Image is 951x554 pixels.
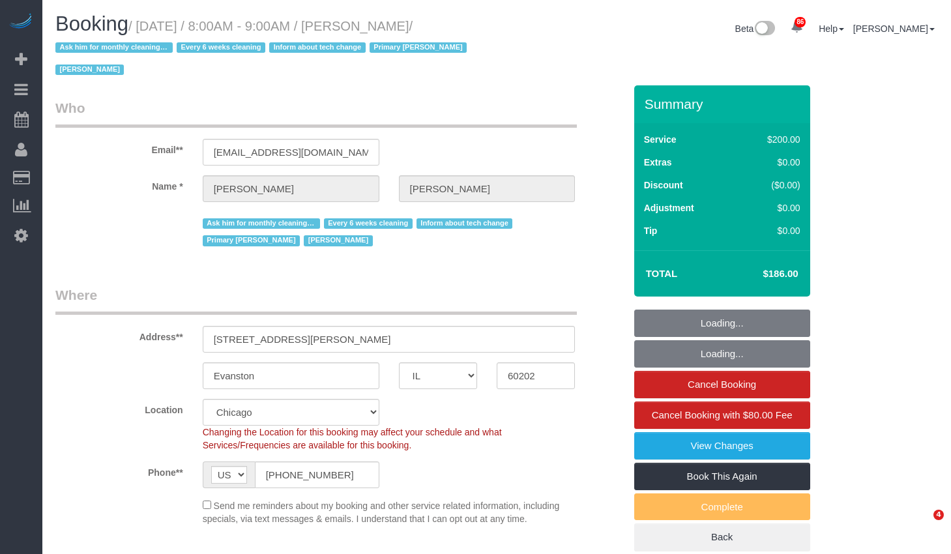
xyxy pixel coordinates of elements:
label: Service [644,133,677,146]
small: / [DATE] / 8:00AM - 9:00AM / [PERSON_NAME] [55,19,471,78]
label: Name * [46,175,193,193]
label: Adjustment [644,201,694,214]
span: Primary [PERSON_NAME] [370,42,467,53]
div: $200.00 [740,133,800,146]
div: $0.00 [740,201,800,214]
h4: $186.00 [724,269,798,280]
span: Ask him for monthly cleaning date before scheduling [203,218,320,229]
span: Primary [PERSON_NAME] [203,235,300,246]
div: $0.00 [740,156,800,169]
iframe: Intercom live chat [907,510,938,541]
label: Discount [644,179,683,192]
input: Zip Code** [497,362,575,389]
span: [PERSON_NAME] [55,65,124,75]
legend: Where [55,285,577,315]
span: 4 [933,510,944,520]
span: Inform about tech change [417,218,513,229]
span: Inform about tech change [269,42,366,53]
span: Send me reminders about my booking and other service related information, including specials, via... [203,501,560,524]
a: Beta [735,23,776,34]
strong: Total [646,268,678,279]
a: [PERSON_NAME] [853,23,935,34]
span: Cancel Booking with $80.00 Fee [652,409,793,420]
span: [PERSON_NAME] [304,235,372,246]
span: Changing the Location for this booking may affect your schedule and what Services/Frequencies are... [203,427,502,450]
span: Every 6 weeks cleaning [324,218,413,229]
span: / [55,19,471,78]
h3: Summary [645,96,804,111]
span: Every 6 weeks cleaning [177,42,265,53]
label: Tip [644,224,658,237]
a: Cancel Booking [634,371,810,398]
span: Booking [55,12,128,35]
img: New interface [753,21,775,38]
a: Back [634,523,810,551]
img: Automaid Logo [8,13,34,31]
input: First Name** [203,175,379,202]
a: Book This Again [634,463,810,490]
a: View Changes [634,432,810,459]
span: Ask him for monthly cleaning date before scheduling [55,42,173,53]
label: Location [46,399,193,416]
div: ($0.00) [740,179,800,192]
a: 86 [784,13,810,42]
a: Help [819,23,844,34]
span: 86 [795,17,806,27]
div: $0.00 [740,224,800,237]
a: Cancel Booking with $80.00 Fee [634,401,810,429]
legend: Who [55,98,577,128]
input: Last Name* [399,175,576,202]
label: Extras [644,156,672,169]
